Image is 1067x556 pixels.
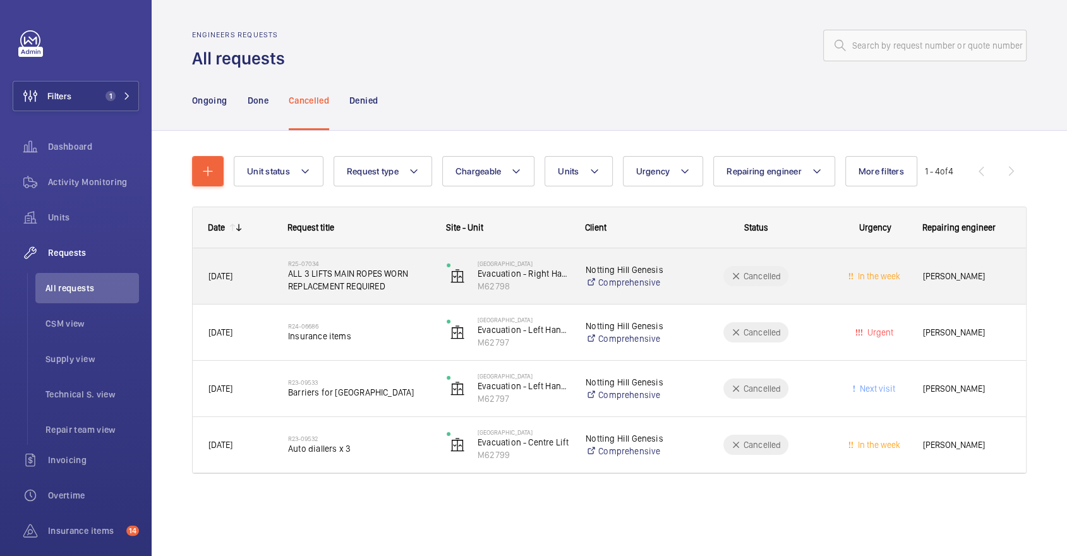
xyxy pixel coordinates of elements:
h2: Engineers requests [192,30,292,39]
button: Units [545,156,612,186]
p: M62799 [478,449,569,461]
span: ALL 3 LIFTS MAIN ROPES WORN REPLACEMENT REQUIRED [288,267,430,293]
span: Client [585,222,606,233]
button: Repairing engineer [713,156,835,186]
span: [PERSON_NAME] [923,325,1011,340]
span: Repairing engineer [726,166,802,176]
p: Done [247,94,268,107]
button: Request type [334,156,432,186]
p: Evacuation - Left Hand Lift [478,323,569,336]
a: Comprehensive [586,389,668,401]
span: Filters [47,90,71,102]
span: [PERSON_NAME] [923,438,1011,452]
span: Status [744,222,768,233]
span: Site - Unit [446,222,483,233]
a: Comprehensive [586,445,668,457]
span: Urgency [636,166,670,176]
span: CSM view [45,317,139,330]
button: Unit status [234,156,323,186]
p: Denied [349,94,378,107]
span: Unit status [247,166,290,176]
span: [DATE] [208,327,232,337]
span: [PERSON_NAME] [923,382,1011,396]
a: Comprehensive [586,332,668,345]
span: Supply view [45,353,139,365]
p: Cancelled [289,94,329,107]
h2: R23-09532 [288,435,430,442]
p: Evacuation - Left Hand Lift [478,380,569,392]
p: Cancelled [744,438,781,451]
span: Invoicing [48,454,139,466]
span: Units [48,211,139,224]
div: Date [208,222,225,233]
span: Dashboard [48,140,139,153]
p: M62798 [478,280,569,293]
span: [DATE] [208,271,232,281]
p: [GEOGRAPHIC_DATA] [478,260,569,267]
span: Chargeable [455,166,502,176]
button: Chargeable [442,156,535,186]
span: Barriers for [GEOGRAPHIC_DATA] [288,386,430,399]
span: Requests [48,246,139,259]
p: Cancelled [744,382,781,395]
span: Insurance items [288,330,430,342]
button: More filters [845,156,917,186]
span: Units [558,166,579,176]
span: All requests [45,282,139,294]
img: elevator.svg [450,269,465,284]
p: Cancelled [744,270,781,282]
span: Activity Monitoring [48,176,139,188]
p: Evacuation - Centre Lift [478,436,569,449]
span: [DATE] [208,384,232,394]
span: Insurance items [48,524,121,537]
span: Next visit [857,384,895,394]
span: More filters [859,166,904,176]
span: 14 [126,526,139,536]
p: Notting Hill Genesis [586,320,668,332]
span: [PERSON_NAME] [923,269,1011,284]
span: Repair team view [45,423,139,436]
p: M62797 [478,392,569,405]
span: Urgency [859,222,891,233]
span: 1 - 4 4 [925,167,953,176]
img: elevator.svg [450,325,465,340]
span: In the week [855,440,900,450]
span: In the week [855,271,900,281]
span: Request type [347,166,399,176]
span: Request title [287,222,334,233]
p: Notting Hill Genesis [586,376,668,389]
button: Urgency [623,156,704,186]
h1: All requests [192,47,292,70]
p: M62797 [478,336,569,349]
button: Filters1 [13,81,139,111]
span: Overtime [48,489,139,502]
p: [GEOGRAPHIC_DATA] [478,372,569,380]
p: [GEOGRAPHIC_DATA] [478,316,569,323]
h2: R25-07034 [288,260,430,267]
p: Ongoing [192,94,227,107]
p: Notting Hill Genesis [586,263,668,276]
h2: R24-06686 [288,322,430,330]
p: Cancelled [744,326,781,339]
p: [GEOGRAPHIC_DATA] [478,428,569,436]
a: Comprehensive [586,276,668,289]
img: elevator.svg [450,381,465,396]
span: Urgent [865,327,893,337]
span: Repairing engineer [922,222,996,233]
p: Notting Hill Genesis [586,432,668,445]
span: [DATE] [208,440,232,450]
input: Search by request number or quote number [823,30,1027,61]
p: Evacuation - Right Hand Lift [478,267,569,280]
h2: R23-09533 [288,378,430,386]
span: Auto diallers x 3 [288,442,430,455]
span: 1 [105,91,116,101]
img: elevator.svg [450,437,465,452]
span: Technical S. view [45,388,139,401]
span: of [940,166,948,176]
